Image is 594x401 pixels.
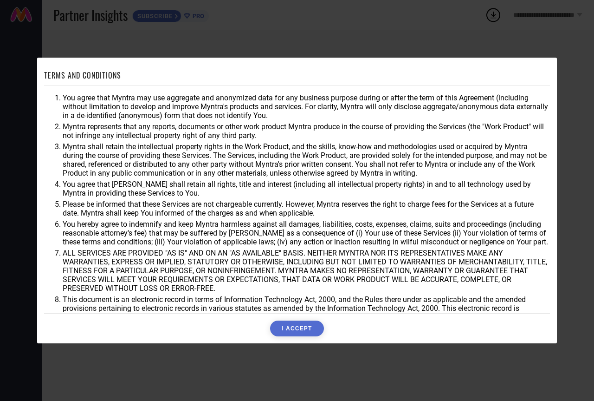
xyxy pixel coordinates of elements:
li: You hereby agree to indemnify and keep Myntra harmless against all damages, liabilities, costs, e... [63,220,550,246]
button: I ACCEPT [270,321,323,336]
li: Myntra represents that any reports, documents or other work product Myntra produce in the course ... [63,122,550,140]
li: Please be informed that these Services are not chargeable currently. However, Myntra reserves the... [63,200,550,217]
li: You agree that Myntra may use aggregate and anonymized data for any business purpose during or af... [63,93,550,120]
h1: TERMS AND CONDITIONS [44,70,121,81]
li: ALL SERVICES ARE PROVIDED "AS IS" AND ON AN "AS AVAILABLE" BASIS. NEITHER MYNTRA NOR ITS REPRESEN... [63,249,550,293]
li: Myntra shall retain the intellectual property rights in the Work Product, and the skills, know-ho... [63,142,550,177]
li: You agree that [PERSON_NAME] shall retain all rights, title and interest (including all intellect... [63,180,550,197]
li: This document is an electronic record in terms of Information Technology Act, 2000, and the Rules... [63,295,550,322]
